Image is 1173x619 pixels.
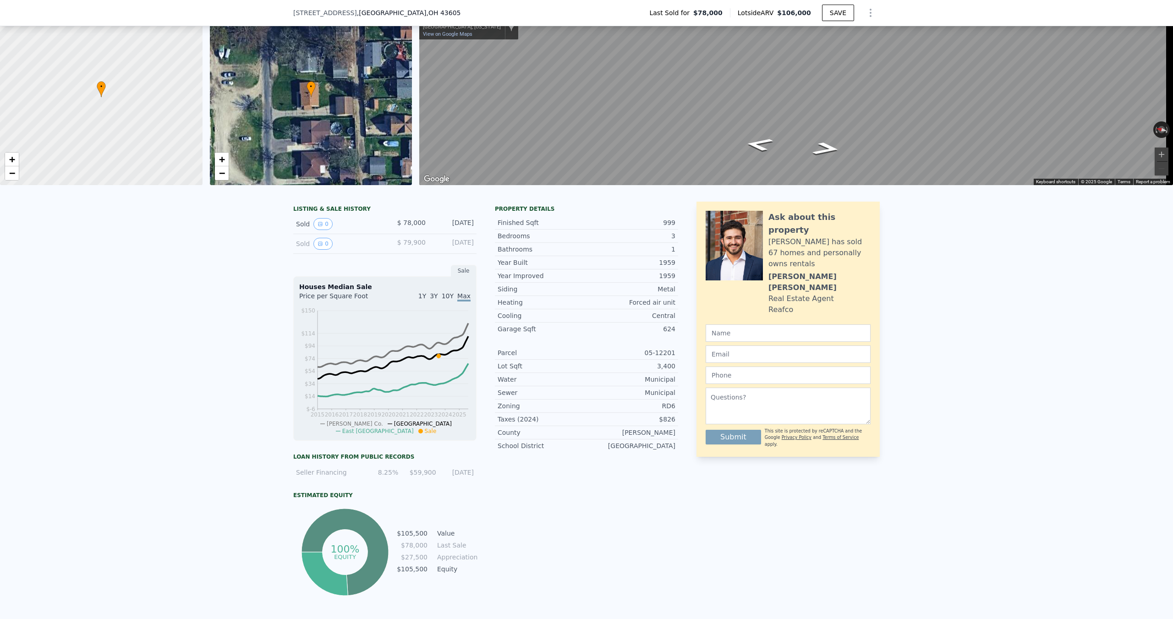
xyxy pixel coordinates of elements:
[734,135,785,154] path: Go North, Akron St
[649,8,693,17] span: Last Sold for
[296,238,378,250] div: Sold
[296,468,361,477] div: Seller Financing
[1165,121,1170,138] button: Rotate clockwise
[498,388,586,397] div: Sewer
[305,381,315,387] tspan: $34
[327,421,383,427] span: [PERSON_NAME] Co.
[498,218,586,227] div: Finished Sqft
[438,411,452,418] tspan: 2024
[586,285,675,294] div: Metal
[430,292,438,300] span: 3Y
[305,393,315,400] tspan: $14
[586,375,675,384] div: Municipal
[738,8,777,17] span: Lotside ARV
[1136,179,1170,184] a: Report a problem
[498,401,586,411] div: Zoning
[419,9,1173,185] div: Street View
[397,239,426,246] span: $ 79,900
[396,564,428,574] td: $105,500
[299,282,471,291] div: Houses Median Sale
[498,348,586,357] div: Parcel
[457,292,471,301] span: Max
[706,324,871,342] input: Name
[293,453,477,460] div: Loan history from public records
[498,245,586,254] div: Bathrooms
[768,236,871,269] div: [PERSON_NAME] has sold 67 homes and personally owns rentals
[586,231,675,241] div: 3
[442,292,454,300] span: 10Y
[433,238,474,250] div: [DATE]
[97,81,106,97] div: •
[397,219,426,226] span: $ 78,000
[765,428,871,448] div: This site is protected by reCAPTCHA and the Google and apply.
[498,428,586,437] div: County
[435,528,477,538] td: Value
[293,492,477,499] div: Estimated Equity
[586,311,675,320] div: Central
[311,411,325,418] tspan: 2015
[822,5,854,21] button: SAVE
[426,9,460,16] span: , OH 43605
[296,218,378,230] div: Sold
[342,428,414,434] span: East [GEOGRAPHIC_DATA]
[305,368,315,374] tspan: $54
[498,258,586,267] div: Year Built
[586,415,675,424] div: $826
[422,173,452,185] a: Open this area in Google Maps (opens a new window)
[305,343,315,349] tspan: $94
[305,356,315,362] tspan: $74
[433,218,474,230] div: [DATE]
[301,307,315,314] tspan: $150
[334,553,356,560] tspan: equity
[423,31,472,37] a: View on Google Maps
[404,468,436,477] div: $59,900
[586,271,675,280] div: 1959
[586,388,675,397] div: Municipal
[586,428,675,437] div: [PERSON_NAME]
[777,9,811,16] span: $106,000
[495,205,678,213] div: Property details
[586,441,675,450] div: [GEOGRAPHIC_DATA]
[9,153,15,165] span: +
[219,153,225,165] span: +
[381,411,395,418] tspan: 2020
[410,411,424,418] tspan: 2022
[5,166,19,180] a: Zoom out
[418,292,426,300] span: 1Y
[293,8,357,17] span: [STREET_ADDRESS]
[801,139,852,159] path: Go South, Akron St
[1036,179,1075,185] button: Keyboard shortcuts
[301,330,315,337] tspan: $114
[498,375,586,384] div: Water
[498,285,586,294] div: Siding
[435,564,477,574] td: Equity
[586,245,675,254] div: 1
[1153,125,1170,135] button: Reset the view
[353,411,367,418] tspan: 2018
[768,293,834,304] div: Real Estate Agent
[313,238,333,250] button: View historical data
[498,311,586,320] div: Cooling
[424,411,438,418] tspan: 2023
[293,205,477,214] div: LISTING & SALE HISTORY
[768,304,793,315] div: Reafco
[586,324,675,334] div: 624
[1118,179,1130,184] a: Terms (opens in new tab)
[861,4,880,22] button: Show Options
[452,411,466,418] tspan: 2025
[442,468,474,477] div: [DATE]
[219,167,225,179] span: −
[422,173,452,185] img: Google
[498,415,586,424] div: Taxes (2024)
[1155,162,1168,175] button: Zoom out
[586,362,675,371] div: 3,400
[706,430,761,444] button: Submit
[366,468,398,477] div: 8.25%
[693,8,723,17] span: $78,000
[330,543,359,555] tspan: 100%
[498,231,586,241] div: Bedrooms
[357,8,461,17] span: , [GEOGRAPHIC_DATA]
[1153,121,1158,138] button: Rotate counterclockwise
[5,153,19,166] a: Zoom in
[1081,179,1112,184] span: © 2025 Google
